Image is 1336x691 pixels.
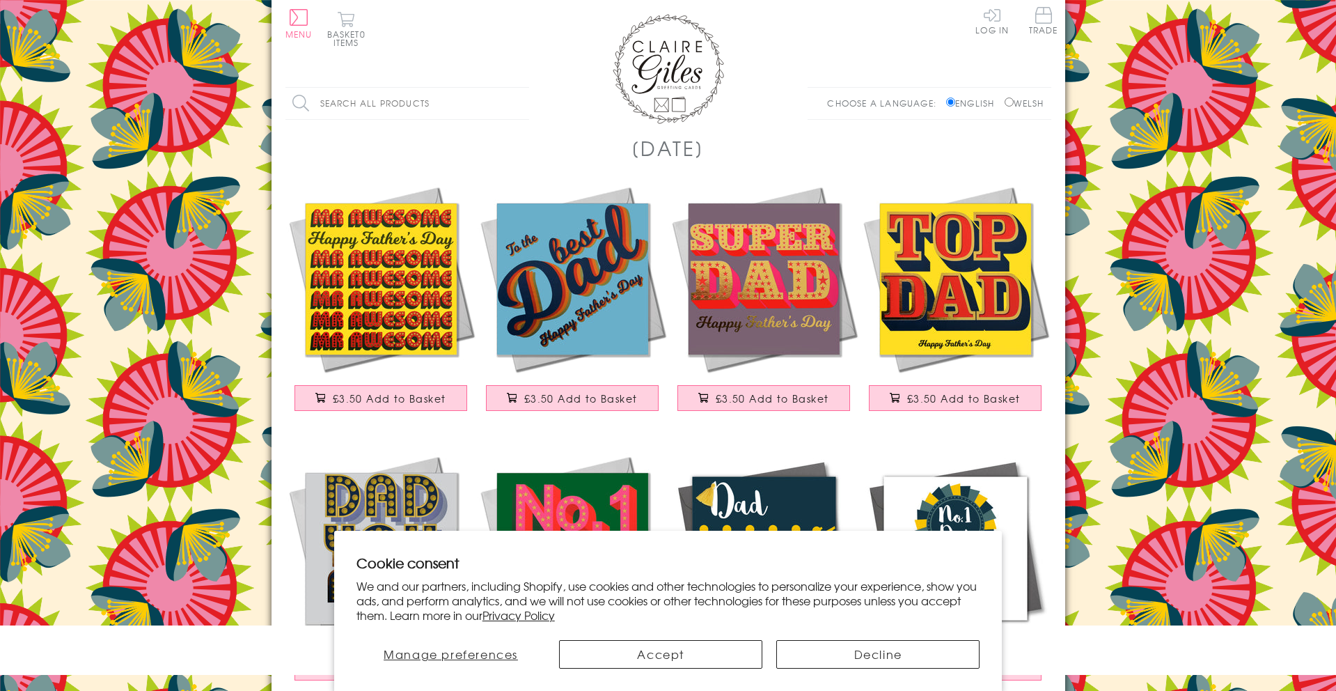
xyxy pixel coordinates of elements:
img: Father's Day Card, Best Dad, text foiled in shiny gold [477,183,668,375]
h2: Cookie consent [356,553,980,573]
img: Father's Day Card, Super Dad, text foiled in shiny gold [668,183,860,375]
a: Log In [975,7,1009,34]
img: Father's Day Greeting Card, Dab Dad, Embellished with a colourful tassel [668,453,860,644]
a: Trade [1029,7,1058,37]
img: Father's Day Card, Mr Awesome, text foiled in shiny gold [285,183,477,375]
p: We and our partners, including Shopify, use cookies and other technologies to personalize your ex... [356,579,980,622]
h1: [DATE] [631,134,705,162]
button: £3.50 Add to Basket [486,385,659,411]
span: 0 items [333,28,366,49]
img: Father's Day Card, Top Dad, text foiled in shiny gold [860,183,1051,375]
span: £3.50 Add to Basket [716,391,829,405]
label: Welsh [1005,97,1044,109]
img: Claire Giles Greetings Cards [613,14,724,124]
button: Accept [559,640,762,669]
button: Decline [776,640,980,669]
button: £3.50 Add to Basket [294,385,467,411]
a: Father's Day Card, Best Dad, text foiled in shiny gold £3.50 Add to Basket [477,183,668,425]
img: Father's Day Card, No. 1 Dad, text foiled in shiny gold [477,453,668,644]
input: English [946,98,955,107]
a: Privacy Policy [482,607,555,623]
input: Welsh [1005,98,1014,107]
a: Father's Day Card, Super Dad, text foiled in shiny gold £3.50 Add to Basket [668,183,860,425]
img: Father's Day Card, Dad You Rock, text foiled in shiny gold [285,453,477,644]
input: Search all products [285,88,529,119]
button: Manage preferences [356,640,546,669]
input: Search [515,88,529,119]
span: Trade [1029,7,1058,34]
p: Choose a language: [827,97,943,109]
span: Menu [285,28,313,40]
label: English [946,97,1001,109]
button: £3.50 Add to Basket [677,385,850,411]
span: £3.50 Add to Basket [907,391,1021,405]
a: Father's Day Card, Mr Awesome, text foiled in shiny gold £3.50 Add to Basket [285,183,477,425]
button: £3.50 Add to Basket [869,385,1042,411]
span: £3.50 Add to Basket [333,391,446,405]
span: £3.50 Add to Basket [524,391,638,405]
a: Father's Day Card, Top Dad, text foiled in shiny gold £3.50 Add to Basket [860,183,1051,425]
button: Menu [285,9,313,38]
img: Father's Day Greeting Card, # 1 Dad Rosette, Embellished with a colourful tassel [860,453,1051,644]
button: Basket0 items [327,11,366,47]
span: Manage preferences [384,646,518,662]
